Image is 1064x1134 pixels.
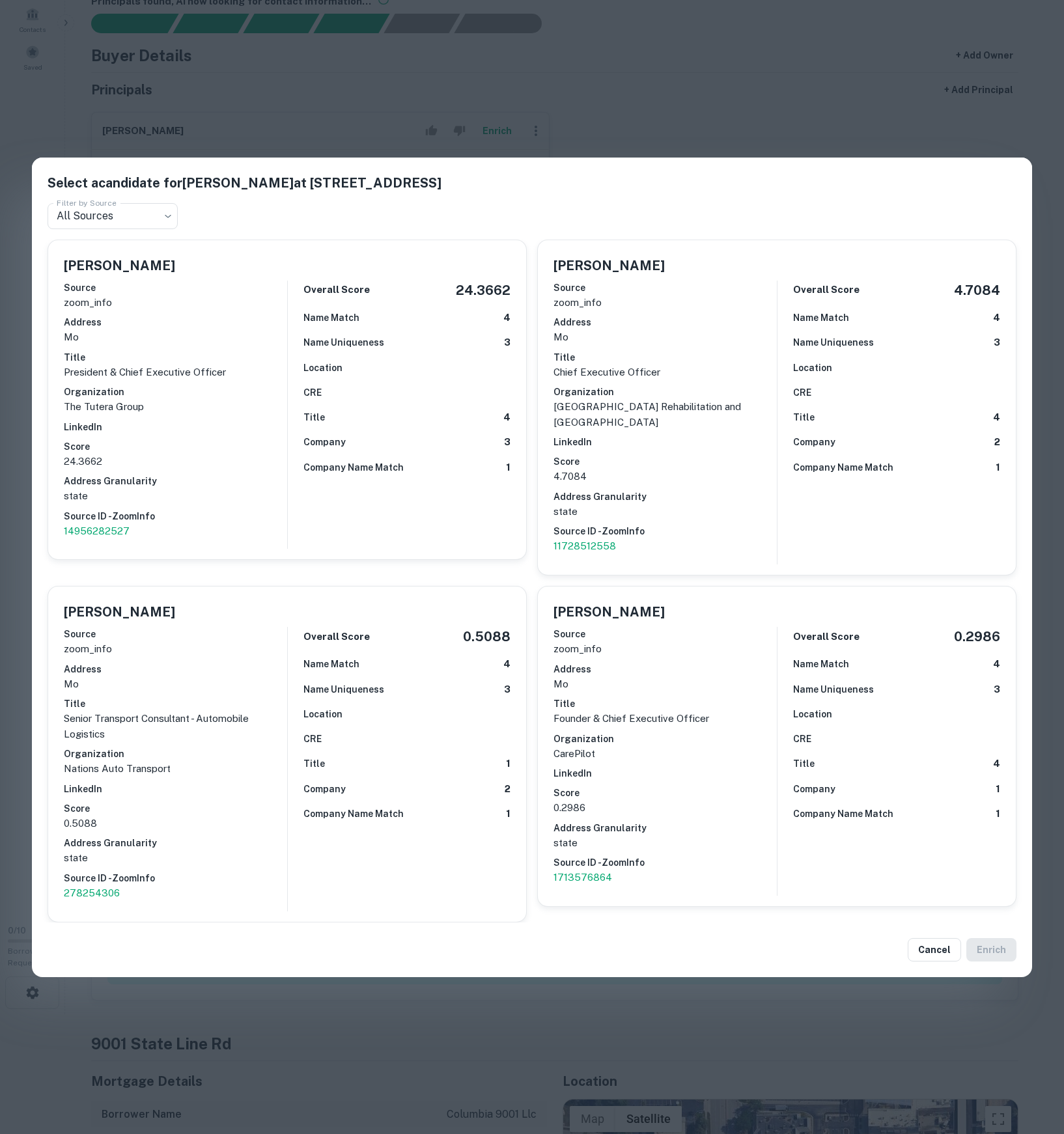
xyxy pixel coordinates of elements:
[553,504,777,519] p: state
[553,329,777,345] p: mo
[303,756,325,771] h6: Title
[954,281,1000,300] h5: 4.7084
[64,474,287,488] h6: Address Granularity
[303,629,370,644] h6: Overall Score
[553,870,777,885] a: 1713576864
[553,350,777,365] h6: Title
[64,816,287,831] p: 0.5088
[553,821,777,835] h6: Address Granularity
[303,410,325,424] h6: Title
[506,460,511,475] h6: 1
[303,283,370,297] h6: Overall Score
[64,454,287,469] p: 24.3662
[553,641,777,657] p: zoom_info
[506,807,511,822] h6: 1
[303,682,384,697] h6: Name Uniqueness
[64,399,287,415] p: The Tutera Group
[64,365,287,380] p: President & Chief Executive Officer
[553,538,777,554] a: 11728512558
[303,385,322,400] h6: CRE
[303,732,322,746] h6: CRE
[793,410,815,424] h6: Title
[954,627,1000,646] h5: 0.2986
[994,435,1000,450] h6: 2
[64,256,175,275] h5: [PERSON_NAME]
[64,439,287,454] h6: Score
[793,682,874,697] h6: Name Uniqueness
[64,509,287,523] h6: Source ID - ZoomInfo
[303,435,346,449] h6: Company
[553,281,777,295] h6: Source
[553,399,777,430] p: [GEOGRAPHIC_DATA] Rehabilitation and [GEOGRAPHIC_DATA]
[793,335,874,350] h6: Name Uniqueness
[64,488,287,504] p: state
[993,756,1000,771] h6: 4
[64,782,287,796] h6: LinkedIn
[64,627,287,641] h6: Source
[793,657,849,671] h6: Name Match
[64,850,287,866] p: state
[793,756,815,771] h6: Title
[303,460,404,475] h6: Company Name Match
[553,490,777,504] h6: Address Granularity
[999,1030,1064,1092] iframe: Chat Widget
[793,283,860,297] h6: Overall Score
[303,657,359,671] h6: Name Match
[456,281,511,300] h5: 24.3662
[793,707,832,721] h6: Location
[553,602,665,622] h5: [PERSON_NAME]
[504,335,511,350] h6: 3
[64,350,287,365] h6: Title
[793,732,811,746] h6: CRE
[64,281,287,295] h6: Source
[553,627,777,641] h6: Source
[793,435,835,449] h6: Company
[553,662,777,676] h6: Address
[64,801,287,816] h6: Score
[64,385,287,399] h6: Organization
[64,315,287,329] h6: Address
[908,938,961,961] button: Cancel
[553,435,777,449] h6: LinkedIn
[503,311,511,325] h6: 4
[793,807,893,821] h6: Company Name Match
[64,836,287,850] h6: Address Granularity
[553,365,777,380] p: Chief Executive Officer
[503,410,511,425] h6: 4
[553,732,777,746] h6: Organization
[64,676,287,692] p: mo
[48,173,1016,193] h5: Select a candidate for [PERSON_NAME] at [STREET_ADDRESS]
[996,782,1000,797] h6: 1
[64,885,287,901] a: 278254306
[303,707,343,721] h6: Location
[994,335,1000,350] h6: 3
[553,676,777,692] p: mo
[503,657,511,672] h6: 4
[463,627,511,646] h5: 0.5088
[64,641,287,657] p: zoom_info
[64,697,287,711] h6: Title
[303,335,384,350] h6: Name Uniqueness
[553,469,777,484] p: 4.7084
[553,524,777,538] h6: Source ID - ZoomInfo
[993,657,1000,672] h6: 4
[64,871,287,885] h6: Source ID - ZoomInfo
[553,766,777,781] h6: LinkedIn
[64,295,287,311] p: zoom_info
[504,435,511,450] h6: 3
[64,329,287,345] p: mo
[303,807,404,821] h6: Company Name Match
[506,756,511,771] h6: 1
[793,311,849,325] h6: Name Match
[553,800,777,816] p: 0.2986
[553,786,777,800] h6: Score
[996,807,1000,822] h6: 1
[793,782,835,796] h6: Company
[64,747,287,761] h6: Organization
[57,197,117,208] label: Filter by Source
[553,385,777,399] h6: Organization
[64,523,287,539] a: 14956282527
